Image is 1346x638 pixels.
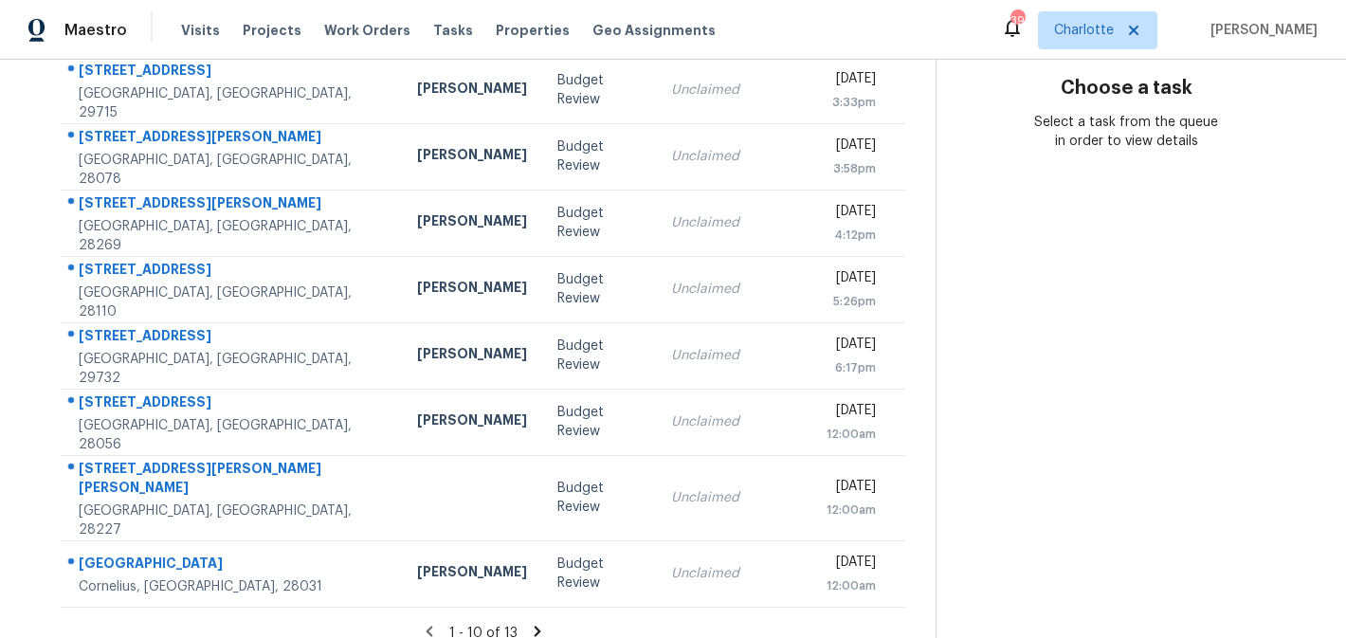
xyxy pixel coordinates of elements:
[557,204,641,242] div: Budget Review
[79,84,387,122] div: [GEOGRAPHIC_DATA], [GEOGRAPHIC_DATA], 29715
[79,392,387,416] div: [STREET_ADDRESS]
[79,577,387,596] div: Cornelius, [GEOGRAPHIC_DATA], 28031
[671,346,781,365] div: Unclaimed
[671,147,781,166] div: Unclaimed
[592,21,716,40] span: Geo Assignments
[417,562,527,586] div: [PERSON_NAME]
[811,358,877,377] div: 6:17pm
[417,79,527,102] div: [PERSON_NAME]
[243,21,301,40] span: Projects
[811,292,877,311] div: 5:26pm
[79,260,387,283] div: [STREET_ADDRESS]
[811,553,877,576] div: [DATE]
[79,61,387,84] div: [STREET_ADDRESS]
[811,401,877,425] div: [DATE]
[671,488,781,507] div: Unclaimed
[557,337,641,374] div: Budget Review
[1061,79,1192,98] h3: Choose a task
[671,81,781,100] div: Unclaimed
[79,350,387,388] div: [GEOGRAPHIC_DATA], [GEOGRAPHIC_DATA], 29732
[1031,113,1221,151] div: Select a task from the queue in order to view details
[79,283,387,321] div: [GEOGRAPHIC_DATA], [GEOGRAPHIC_DATA], 28110
[324,21,410,40] span: Work Orders
[417,410,527,434] div: [PERSON_NAME]
[557,479,641,517] div: Budget Review
[79,151,387,189] div: [GEOGRAPHIC_DATA], [GEOGRAPHIC_DATA], 28078
[811,69,877,93] div: [DATE]
[79,127,387,151] div: [STREET_ADDRESS][PERSON_NAME]
[557,403,641,441] div: Budget Review
[557,137,641,175] div: Budget Review
[433,24,473,37] span: Tasks
[811,425,877,444] div: 12:00am
[64,21,127,40] span: Maestro
[417,278,527,301] div: [PERSON_NAME]
[811,501,877,520] div: 12:00am
[79,554,387,577] div: [GEOGRAPHIC_DATA]
[417,344,527,368] div: [PERSON_NAME]
[671,564,781,583] div: Unclaimed
[811,136,877,159] div: [DATE]
[181,21,220,40] span: Visits
[79,501,387,539] div: [GEOGRAPHIC_DATA], [GEOGRAPHIC_DATA], 28227
[811,159,877,178] div: 3:58pm
[417,211,527,235] div: [PERSON_NAME]
[811,93,877,112] div: 3:33pm
[671,280,781,299] div: Unclaimed
[811,477,877,501] div: [DATE]
[79,326,387,350] div: [STREET_ADDRESS]
[1054,21,1114,40] span: Charlotte
[811,335,877,358] div: [DATE]
[417,145,527,169] div: [PERSON_NAME]
[557,71,641,109] div: Budget Review
[557,555,641,592] div: Budget Review
[79,217,387,255] div: [GEOGRAPHIC_DATA], [GEOGRAPHIC_DATA], 28269
[79,459,387,501] div: [STREET_ADDRESS][PERSON_NAME][PERSON_NAME]
[811,202,877,226] div: [DATE]
[79,416,387,454] div: [GEOGRAPHIC_DATA], [GEOGRAPHIC_DATA], 28056
[811,576,877,595] div: 12:00am
[671,412,781,431] div: Unclaimed
[811,268,877,292] div: [DATE]
[671,213,781,232] div: Unclaimed
[557,270,641,308] div: Budget Review
[79,193,387,217] div: [STREET_ADDRESS][PERSON_NAME]
[811,226,877,245] div: 4:12pm
[1203,21,1318,40] span: [PERSON_NAME]
[1010,11,1024,30] div: 39
[496,21,570,40] span: Properties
